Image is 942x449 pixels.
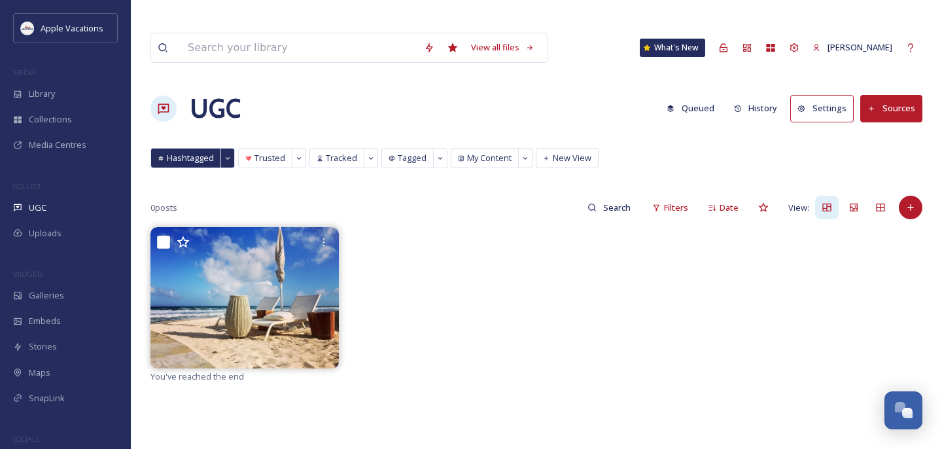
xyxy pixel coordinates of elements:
a: UGC [190,89,241,128]
span: Filters [664,202,688,214]
span: WIDGETS [13,269,43,279]
a: History [727,96,791,121]
span: Trusted [254,152,285,164]
span: Tagged [398,152,427,164]
span: SnapLink [29,392,65,404]
button: History [727,96,784,121]
span: Library [29,88,55,100]
button: Queued [660,96,721,121]
span: Embeds [29,315,61,327]
span: My Content [467,152,512,164]
span: Apple Vacations [41,22,103,34]
button: Settings [790,95,854,122]
button: Sources [860,95,922,122]
span: COLLECT [13,181,41,191]
input: Search your library [181,33,417,62]
span: UGC [29,202,46,214]
button: Open Chat [884,391,922,429]
span: [PERSON_NAME] [828,41,892,53]
img: images.png [21,22,34,35]
span: Maps [29,367,50,379]
a: [PERSON_NAME] [806,35,899,60]
span: Media Centres [29,139,86,151]
span: Stories [29,340,57,353]
a: What's New [640,39,705,57]
span: 0 posts [150,202,177,214]
a: Queued [660,96,727,121]
span: Tracked [326,152,357,164]
input: Search [597,194,639,221]
span: MEDIA [13,67,36,77]
span: You've reached the end [150,370,244,382]
span: Date [720,202,739,214]
span: Collections [29,113,72,126]
a: Settings [790,95,860,122]
span: SOCIALS [13,434,39,444]
span: New View [553,152,591,164]
span: View: [788,202,809,214]
img: 30087271_1671592279561463_7241478331806253056_n.jpg [150,227,339,368]
span: Uploads [29,227,61,240]
a: View all files [464,35,541,60]
span: Hashtagged [167,152,214,164]
span: Galleries [29,289,64,302]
